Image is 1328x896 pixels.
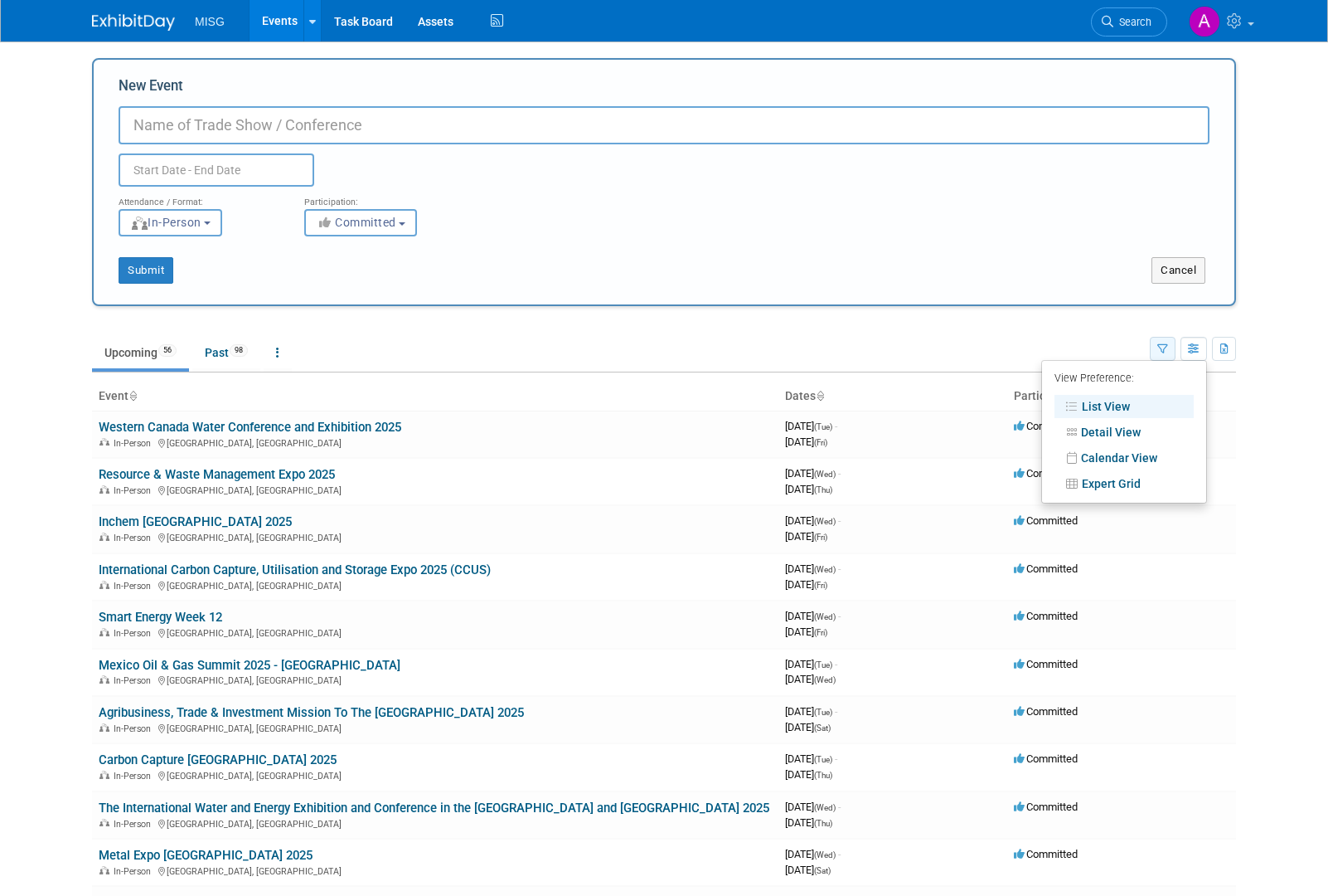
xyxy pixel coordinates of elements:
[814,533,827,542] span: (Fri)
[814,438,827,447] span: (Fri)
[814,771,832,780] span: (Thu)
[114,771,156,782] span: In-Person
[119,76,183,102] label: New Event
[1054,421,1194,444] a: Detail View
[99,467,335,482] a: Resource & Waste Management Expo 2025
[816,389,824,402] a: Sort by Start Date
[814,628,827,637] span: (Fri)
[114,581,156,592] span: In-Person
[119,257,173,284] button: Submit
[99,610,222,625] a: Smart Energy Week 12
[99,752,337,767] a: Carbon Capture [GEOGRAPHIC_DATA] 2025
[785,530,827,543] span: [DATE]
[99,485,109,494] img: In-Person Event
[838,514,841,527] span: -
[1007,382,1236,411] th: Participation
[785,816,832,829] span: [DATE]
[785,721,831,733] span: [DATE]
[114,533,156,543] span: In-Person
[99,483,772,496] div: [GEOGRAPHIC_DATA], [GEOGRAPHIC_DATA]
[99,578,772,592] div: [GEOGRAPHIC_DATA], [GEOGRAPHIC_DATA]
[785,420,837,432] span: [DATE]
[130,216,201,229] span: In-Person
[814,470,836,479] span: (Wed)
[785,514,841,527] span: [DATE]
[1014,610,1078,622] span: Committed
[785,436,827,448] span: [DATE]
[814,422,832,431] span: (Tue)
[814,819,832,828] span: (Thu)
[99,436,772,449] div: [GEOGRAPHIC_DATA], [GEOGRAPHIC_DATA]
[814,517,836,526] span: (Wed)
[785,483,832,495] span: [DATE]
[99,723,109,732] img: In-Person Event
[114,438,156,449] span: In-Person
[814,866,831,875] span: (Sat)
[1014,514,1078,527] span: Committed
[230,344,248,357] span: 98
[119,187,279,208] div: Attendance / Format:
[785,626,827,638] span: [DATE]
[114,675,156,686] span: In-Person
[1054,395,1194,418] a: List View
[99,673,772,686] div: [GEOGRAPHIC_DATA], [GEOGRAPHIC_DATA]
[99,530,772,543] div: [GEOGRAPHIC_DATA], [GEOGRAPHIC_DATA]
[1054,367,1194,392] div: View Preference:
[1113,16,1151,28] span: Search
[838,610,841,622] span: -
[814,803,836,812] span: (Wed)
[778,382,1007,411] th: Dates
[99,581,109,589] img: In-Person Event
[1014,467,1078,480] span: Committed
[114,819,156,830] span: In-Person
[1014,658,1078,670] span: Committed
[814,565,836,574] span: (Wed)
[814,675,836,684] span: (Wed)
[114,723,156,734] span: In-Person
[785,848,841,860] span: [DATE]
[814,485,832,494] span: (Thu)
[1014,752,1078,765] span: Committed
[838,562,841,575] span: -
[99,816,772,830] div: [GEOGRAPHIC_DATA], [GEOGRAPHIC_DATA]
[99,628,109,636] img: In-Person Event
[99,801,769,816] a: The International Water and Energy Exhibition and Conference in the [GEOGRAPHIC_DATA] and [GEOGRA...
[92,382,778,411] th: Event
[114,628,156,639] span: In-Person
[1014,848,1078,860] span: Committed
[119,153,314,187] input: Start Date - End Date
[99,675,109,684] img: In-Person Event
[99,626,772,639] div: [GEOGRAPHIC_DATA], [GEOGRAPHIC_DATA]
[785,610,841,622] span: [DATE]
[304,187,465,208] div: Participation:
[835,705,837,718] span: -
[785,578,827,591] span: [DATE]
[1151,257,1205,284] button: Cancel
[99,864,772,877] div: [GEOGRAPHIC_DATA], [GEOGRAPHIC_DATA]
[99,438,109,446] img: In-Person Event
[785,864,831,876] span: [DATE]
[838,801,841,813] span: -
[814,755,832,764] span: (Tue)
[99,420,401,435] a: Western Canada Water Conference and Exhibition 2025
[99,705,524,720] a: Agribusiness, Trade & Investment Mission To The [GEOGRAPHIC_DATA] 2025
[838,848,841,860] span: -
[785,768,832,781] span: [DATE]
[99,768,772,782] div: [GEOGRAPHIC_DATA], [GEOGRAPHIC_DATA]
[814,660,832,670] span: (Tue)
[119,106,1209,144] input: Name of Trade Show / Conference
[99,721,772,734] div: [GEOGRAPHIC_DATA], [GEOGRAPHIC_DATA]
[1014,420,1078,432] span: Committed
[814,723,831,733] span: (Sat)
[785,801,841,813] span: [DATE]
[814,581,827,590] span: (Fri)
[1054,446,1194,470] a: Calendar View
[99,771,109,779] img: In-Person Event
[1054,472,1194,495] a: Expert Grid
[814,708,832,717] span: (Tue)
[835,420,837,432] span: -
[785,562,841,575] span: [DATE]
[99,848,313,863] a: Metal Expo [GEOGRAPHIC_DATA] 2025
[99,819,109,827] img: In-Person Event
[835,658,837,670] span: -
